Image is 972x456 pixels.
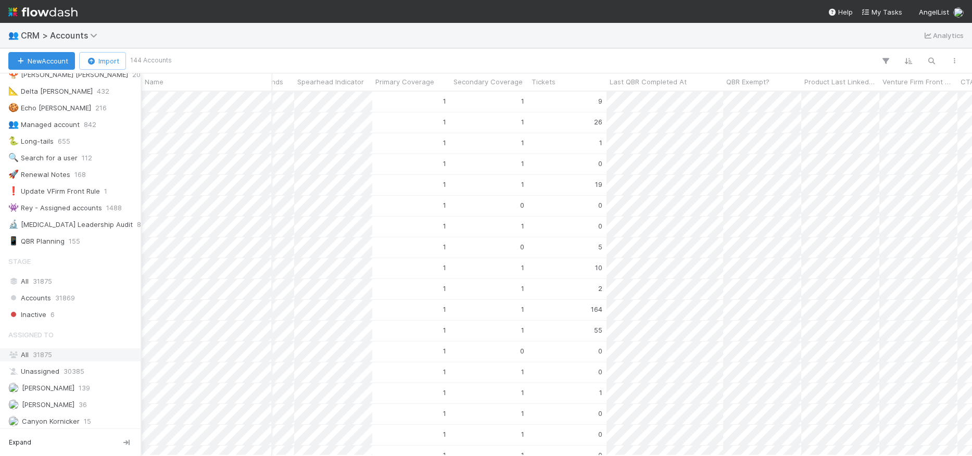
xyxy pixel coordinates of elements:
div: 1 [443,304,446,314]
div: [PERSON_NAME] [PERSON_NAME] [8,68,128,81]
span: My Tasks [861,8,902,16]
span: Venture Firm Front Rule Update Required? [882,77,955,87]
div: 1 [443,387,446,398]
small: 144 Accounts [130,56,172,65]
a: My Tasks [861,7,902,17]
span: 🔍 [8,153,19,162]
div: Search for a user [8,151,78,164]
span: Last QBR Completed At [610,77,687,87]
div: Echo [PERSON_NAME] [8,102,91,115]
div: Renewal Notes [8,168,70,181]
div: 0 [520,242,524,252]
div: 0 [598,366,602,377]
div: Unassigned [8,365,138,378]
span: 🔬 [8,220,19,229]
span: Spearhead Indicator [297,77,364,87]
span: Canyon Kornicker [22,417,80,425]
div: 0 [520,346,524,356]
span: 📐 [8,86,19,95]
div: 1 [443,242,446,252]
span: 139 [79,382,90,395]
div: [MEDICAL_DATA] Leadership Audit [8,218,133,231]
div: 1 [599,137,602,148]
span: 👾 [8,203,19,212]
span: 36 [79,398,87,411]
div: 1 [521,179,524,189]
div: 1 [443,283,446,294]
span: Secondary Coverage [453,77,523,87]
span: 155 [69,235,80,248]
div: Rey - Assigned accounts [8,201,102,214]
div: 1 [521,137,524,148]
div: All [8,275,138,288]
div: 0 [520,200,524,210]
span: 🍄 [8,70,19,79]
div: 0 [598,346,602,356]
span: 1488 [106,201,122,214]
div: 1 [599,387,602,398]
div: 1 [521,283,524,294]
span: Accounts [8,292,51,305]
div: 1 [521,387,524,398]
div: 1 [443,366,446,377]
span: 30385 [64,365,84,378]
div: 1 [443,158,446,169]
div: 0 [598,429,602,439]
div: 1 [443,96,446,106]
span: Tickets [532,77,556,87]
span: 655 [58,135,70,148]
span: 6 [51,308,55,321]
img: logo-inverted-e16ddd16eac7371096b0.svg [8,3,78,21]
span: 432 [97,85,109,98]
div: 1 [521,325,524,335]
span: AngelList [919,8,949,16]
div: 164 [591,304,602,314]
div: 10 [595,262,602,273]
div: 1 [521,304,524,314]
span: 🐍 [8,136,19,145]
span: 1 [104,185,107,198]
div: 2 [598,283,602,294]
span: 15 [84,415,91,428]
div: 1 [521,117,524,127]
span: Expand [9,438,31,447]
img: avatar_9d20afb4-344c-4512-8880-fee77f5fe71b.png [8,399,19,410]
div: Help [828,7,853,17]
div: 1 [443,137,446,148]
div: 1 [521,408,524,419]
div: 1 [443,429,446,439]
div: 1 [443,408,446,419]
div: 1 [443,200,446,210]
div: 1 [443,221,446,231]
span: 🍪 [8,103,19,112]
span: Product Last Linked At [804,77,877,87]
div: Long-tails [8,135,54,148]
span: 203 [132,68,145,81]
div: 1 [521,158,524,169]
div: 9 [598,96,602,106]
span: 842 [84,118,96,131]
div: 1 [521,262,524,273]
span: Name [145,77,163,87]
button: Import [79,52,126,70]
button: NewAccount [8,52,75,70]
div: Update VFirm Front Rule [8,185,100,198]
div: 0 [598,221,602,231]
span: CRM > Accounts [21,30,103,41]
div: All [8,348,138,361]
div: 1 [521,221,524,231]
span: 216 [95,102,107,115]
div: 1 [443,346,446,356]
span: Stage [8,251,31,272]
span: QBR Exempt? [726,77,769,87]
span: Inactive [8,308,46,321]
div: 1 [521,366,524,377]
div: 1 [443,262,446,273]
div: 0 [598,158,602,169]
span: 112 [82,151,92,164]
span: 31869 [55,292,75,305]
div: Delta [PERSON_NAME] [8,85,93,98]
span: 898 [137,218,149,231]
div: 1 [521,96,524,106]
div: 55 [594,325,602,335]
